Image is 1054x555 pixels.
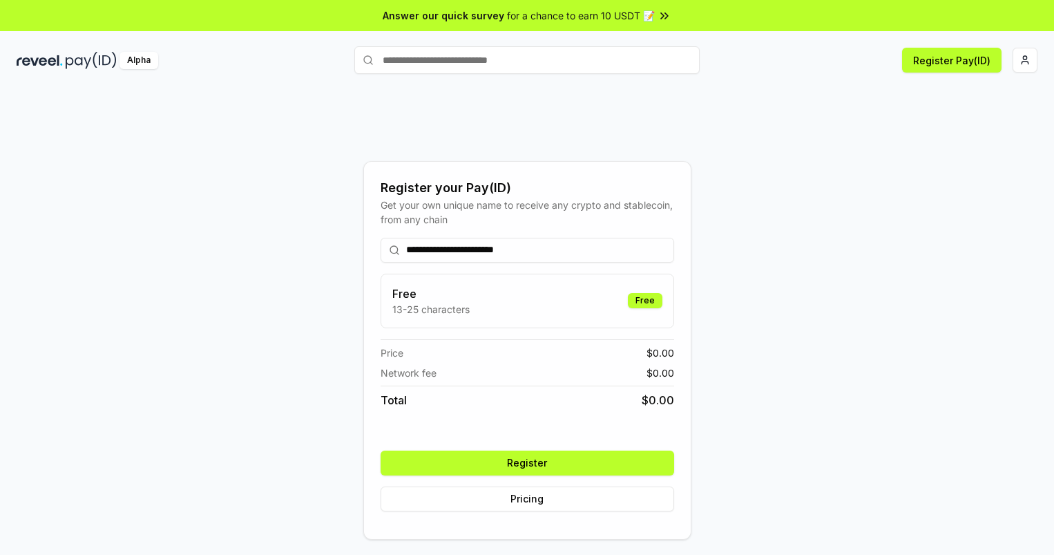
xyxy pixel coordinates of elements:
[507,8,655,23] span: for a chance to earn 10 USDT 📝
[381,451,674,476] button: Register
[381,198,674,227] div: Get your own unique name to receive any crypto and stablecoin, from any chain
[381,346,403,360] span: Price
[381,366,437,380] span: Network fee
[646,346,674,360] span: $ 0.00
[381,178,674,198] div: Register your Pay(ID)
[381,487,674,511] button: Pricing
[383,8,504,23] span: Answer our quick survey
[646,366,674,380] span: $ 0.00
[17,52,63,69] img: reveel_dark
[392,302,470,317] p: 13-25 characters
[902,48,1002,73] button: Register Pay(ID)
[66,52,117,69] img: pay_id
[119,52,158,69] div: Alpha
[381,392,407,408] span: Total
[628,293,662,308] div: Free
[392,285,470,302] h3: Free
[642,392,674,408] span: $ 0.00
